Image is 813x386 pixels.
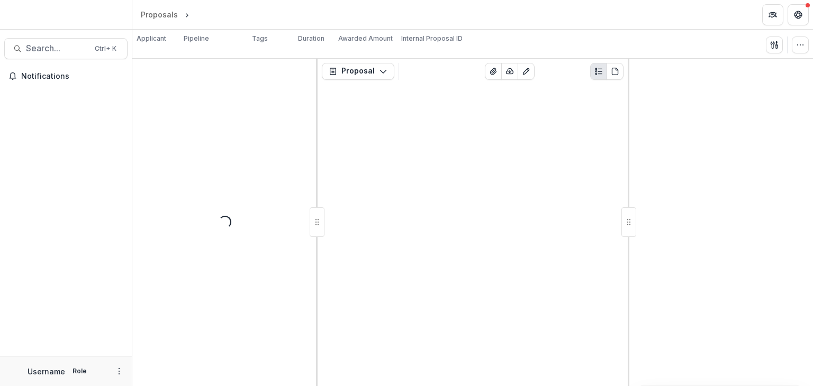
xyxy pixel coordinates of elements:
p: Tags [252,34,268,43]
span: Notifications [21,72,123,81]
button: Edit as form [518,63,535,80]
nav: breadcrumb [137,7,237,22]
button: Get Help [788,4,809,25]
button: Notifications [4,68,128,85]
div: Ctrl + K [93,43,119,54]
span: Search... [26,43,88,53]
p: Pipeline [184,34,209,43]
button: More [113,365,125,378]
button: Plaintext view [590,63,607,80]
p: Role [69,366,90,376]
p: Internal Proposal ID [401,34,463,43]
div: Proposals [141,9,178,20]
button: Partners [762,4,783,25]
p: Username [28,366,65,377]
p: Applicant [137,34,166,43]
p: Duration [298,34,324,43]
button: Proposal [322,63,394,80]
a: Proposals [137,7,182,22]
button: PDF view [607,63,624,80]
button: Search... [4,38,128,59]
p: Awarded Amount [338,34,393,43]
button: View Attached Files [485,63,502,80]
